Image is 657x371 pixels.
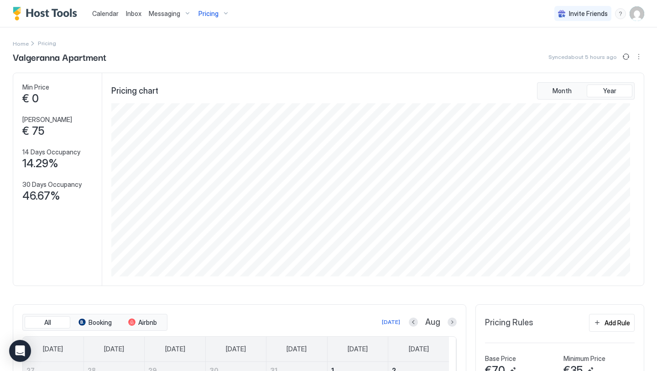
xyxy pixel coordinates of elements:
[44,318,51,327] span: All
[92,10,119,17] span: Calendar
[22,124,44,138] span: € 75
[217,337,255,361] a: Wednesday
[603,87,616,95] span: Year
[104,345,124,353] span: [DATE]
[92,9,119,18] a: Calendar
[72,316,118,329] button: Booking
[22,180,82,189] span: 30 Days Occupancy
[615,8,626,19] div: menu
[138,318,157,327] span: Airbnb
[13,50,106,64] span: Valgeranna Apartment
[539,85,585,97] button: Month
[13,7,81,21] a: Host Tools Logo
[13,38,29,48] div: Breadcrumb
[425,317,440,328] span: Aug
[43,345,63,353] span: [DATE]
[22,148,80,156] span: 14 Days Occupancy
[630,6,644,21] div: User profile
[589,314,635,332] button: Add Rule
[156,337,194,361] a: Tuesday
[13,40,29,47] span: Home
[381,317,401,328] button: [DATE]
[95,337,133,361] a: Monday
[633,51,644,62] div: menu
[89,318,112,327] span: Booking
[485,318,533,328] span: Pricing Rules
[485,355,516,363] span: Base Price
[400,337,438,361] a: Saturday
[126,10,141,17] span: Inbox
[277,337,316,361] a: Thursday
[149,10,180,18] span: Messaging
[569,10,608,18] span: Invite Friends
[409,318,418,327] button: Previous month
[22,189,60,203] span: 46.67%
[126,9,141,18] a: Inbox
[9,340,31,362] div: Open Intercom Messenger
[22,314,167,331] div: tab-group
[287,345,307,353] span: [DATE]
[38,40,56,47] span: Breadcrumb
[587,85,632,97] button: Year
[339,337,377,361] a: Friday
[537,82,635,100] div: tab-group
[620,51,631,62] button: Sync prices
[120,316,165,329] button: Airbnb
[633,51,644,62] button: More options
[382,318,400,326] div: [DATE]
[226,345,246,353] span: [DATE]
[111,86,158,96] span: Pricing chart
[553,87,572,95] span: Month
[22,116,72,124] span: [PERSON_NAME]
[548,53,617,60] span: Synced about 5 hours ago
[605,318,630,328] div: Add Rule
[448,318,457,327] button: Next month
[34,337,72,361] a: Sunday
[22,83,49,91] span: Min Price
[22,92,39,106] span: € 0
[13,38,29,48] a: Home
[25,316,70,329] button: All
[165,345,185,353] span: [DATE]
[409,345,429,353] span: [DATE]
[348,345,368,353] span: [DATE]
[198,10,219,18] span: Pricing
[22,157,58,170] span: 14.29%
[563,355,605,363] span: Minimum Price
